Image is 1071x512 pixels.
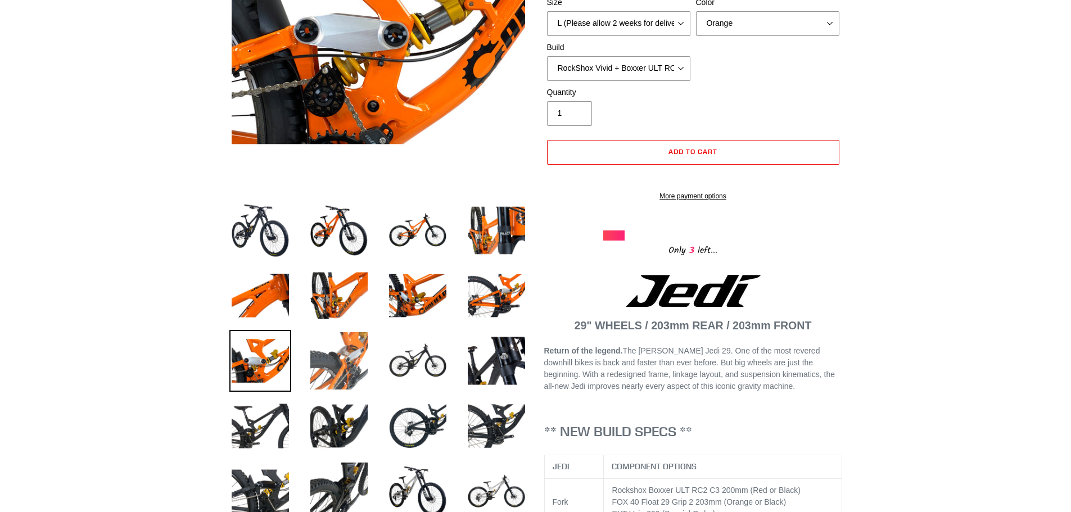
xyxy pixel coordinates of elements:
[544,455,604,479] th: JEDI
[612,497,786,506] span: FOX 40 Float 29 Grip 2 203mm (Orange or Black)
[686,243,698,257] span: 3
[547,191,839,201] a: More payment options
[466,200,527,261] img: Load image into Gallery viewer, JEDI 29 - Complete Bike
[668,147,717,156] span: Add to cart
[544,423,842,439] h3: ** NEW BUILD SPECS **
[308,395,370,457] img: Load image into Gallery viewer, JEDI 29 - Complete Bike
[547,42,690,53] label: Build
[308,330,370,392] img: Load image into Gallery viewer, JEDI 29 - Complete Bike
[544,346,623,355] strong: Return of the legend.
[308,265,370,327] img: Load image into Gallery viewer, JEDI 29 - Complete Bike
[612,486,801,495] span: Rockshox Boxxer ULT RC2 C3 200mm (Red or Black)
[387,200,449,261] img: Load image into Gallery viewer, JEDI 29 - Complete Bike
[466,265,527,327] img: Load image into Gallery viewer, JEDI 29 - Complete Bike
[466,395,527,457] img: Load image into Gallery viewer, JEDI 29 - Complete Bike
[547,87,690,98] label: Quantity
[229,265,291,327] img: Load image into Gallery viewer, JEDI 29 - Complete Bike
[575,319,812,332] strong: 29" WHEELS / 203mm REAR / 203mm FRONT
[544,345,842,392] p: The [PERSON_NAME] Jedi 29. One of the most revered downhill bikes is back and faster than ever be...
[603,241,783,258] div: Only left...
[547,140,839,165] button: Add to cart
[626,275,761,307] img: Jedi Logo
[604,455,842,479] th: COMPONENT OPTIONS
[387,330,449,392] img: Load image into Gallery viewer, JEDI 29 - Complete Bike
[466,330,527,392] img: Load image into Gallery viewer, JEDI 29 - Complete Bike
[387,395,449,457] img: Load image into Gallery viewer, JEDI 29 - Complete Bike
[229,330,291,392] img: Load image into Gallery viewer, JEDI 29 - Complete Bike
[387,265,449,327] img: Load image into Gallery viewer, JEDI 29 - Complete Bike
[229,200,291,261] img: Load image into Gallery viewer, JEDI 29 - Complete Bike
[229,395,291,457] img: Load image into Gallery viewer, JEDI 29 - Complete Bike
[308,200,370,261] img: Load image into Gallery viewer, JEDI 29 - Complete Bike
